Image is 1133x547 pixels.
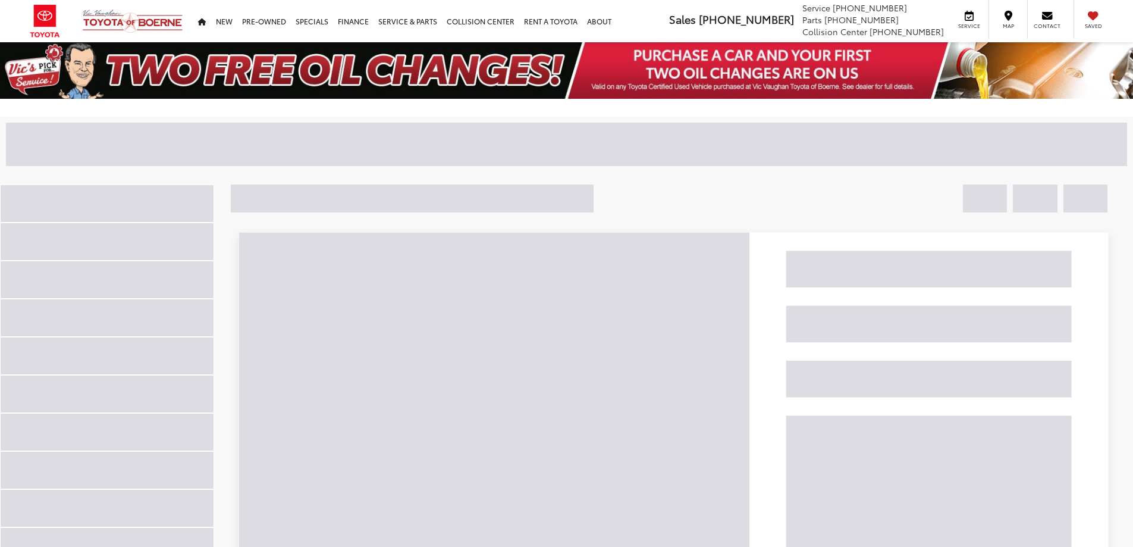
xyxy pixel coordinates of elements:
span: [PHONE_NUMBER] [824,14,899,26]
span: [PHONE_NUMBER] [699,11,794,27]
img: Vic Vaughan Toyota of Boerne [82,9,183,33]
span: Saved [1080,22,1106,30]
span: Map [995,22,1021,30]
span: Service [802,2,830,14]
span: Contact [1034,22,1060,30]
span: [PHONE_NUMBER] [833,2,907,14]
span: Sales [669,11,696,27]
span: Parts [802,14,822,26]
span: Collision Center [802,26,867,37]
span: Service [956,22,983,30]
span: [PHONE_NUMBER] [870,26,944,37]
